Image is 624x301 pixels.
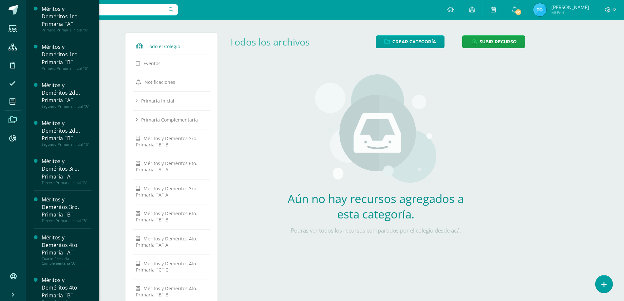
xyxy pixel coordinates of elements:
a: Méritos y Deméritos 3ro. Primaria ¨A¨Tercero Primaria Inicial "A" [42,158,91,185]
a: Eventos [136,57,207,69]
div: Méritos y Deméritos 1ro. Primaria ¨B¨ [42,43,91,66]
a: Méritos y Deméritos 6to. Primaria ¨B¨ B [136,207,207,225]
a: Méritos y Deméritos 3ro. Primaria ¨B¨Tercero Primaria Inicial "B" [42,196,91,223]
div: Méritos y Deméritos 2do. Primaria ¨B¨ [42,120,91,142]
span: Subir recurso [480,36,517,48]
a: Méritos y Deméritos 4to. Primaria ¨B¨ B [136,282,207,300]
div: Primero Primaria Inicial "A" [42,28,91,32]
a: Méritos y Deméritos 4to. Primaria ¨C¨ C [136,257,207,275]
img: stages.png [315,74,436,186]
img: 76a3483454ffa6e9dcaa95aff092e504.png [533,3,546,16]
a: Méritos y Deméritos 3ro. Primaria ¨A¨ A [136,182,207,200]
span: Crear Categoría [392,36,436,48]
div: Méritos y Deméritos 4to. Primaria ¨B¨ [42,276,91,299]
span: Todo el Colegio [147,43,180,49]
div: Segundo Primaria Inicial "B" [42,142,91,147]
a: Méritos y Deméritos 3ro. Primaria ¨B¨ B [136,132,207,150]
a: Méritos y Deméritos 4to. Primaria ¨A¨Cuarto Primaria Complementaria "A" [42,234,91,266]
span: Méritos y Deméritos 3ro. Primaria ¨B¨ B [136,135,198,148]
div: Cuarto Primaria Complementaria "A" [42,256,91,266]
span: Primaria Inicial [141,98,174,104]
a: Méritos y Deméritos 1ro. Primaria ¨A¨Primero Primaria Inicial "A" [42,5,91,32]
span: Méritos y Deméritos 3ro. Primaria ¨A¨ A [136,185,198,198]
span: 60 [515,9,522,16]
div: Méritos y Deméritos 1ro. Primaria ¨A¨ [42,5,91,28]
span: Méritos y Deméritos 4to. Primaria ¨C¨ C [136,260,197,273]
a: Primaria Inicial [136,95,207,106]
a: Crear Categoría [376,35,444,48]
a: Méritos y Deméritos 1ro. Primaria ¨B¨Primero Primaria Inicial "B" [42,43,91,70]
div: Todos los archivos [229,35,320,48]
input: Busca un usuario... [30,4,178,15]
a: Todos los archivos [229,35,310,48]
span: Primaria Complementaria [141,116,198,122]
a: Subir recurso [462,35,525,48]
div: Tercero Primaria Inicial "B" [42,218,91,223]
a: Todo el Colegio [136,40,207,51]
h2: Aún no hay recursos agregados a esta categoría. [279,191,472,222]
span: [PERSON_NAME] [551,4,589,10]
span: Méritos y Deméritos 4to. Primaria ¨A¨ A [136,235,197,248]
div: Segundo Primaria Inicial "A" [42,104,91,109]
a: Primaria Complementaria [136,114,207,125]
a: Méritos y Deméritos 2do. Primaria ¨B¨Segundo Primaria Inicial "B" [42,120,91,147]
p: Podrás ver todos los recursos compartidos por el colegio desde acá. [279,227,472,234]
span: Mi Perfil [551,10,589,15]
div: Tercero Primaria Inicial "A" [42,180,91,185]
a: Méritos y Deméritos 2do. Primaria ¨A¨Segundo Primaria Inicial "A" [42,82,91,109]
div: Primero Primaria Inicial "B" [42,66,91,71]
div: Méritos y Deméritos 2do. Primaria ¨A¨ [42,82,91,104]
span: Notificaciones [144,79,175,85]
span: Méritos y Deméritos 6to. Primaria ¨A¨ A [136,160,197,173]
a: Méritos y Deméritos 6to. Primaria ¨A¨ A [136,157,207,175]
a: Méritos y Deméritos 4to. Primaria ¨A¨ A [136,233,207,251]
span: Eventos [143,60,161,66]
span: Méritos y Deméritos 4to. Primaria ¨B¨ B [136,285,197,298]
a: Notificaciones [136,76,207,88]
span: Méritos y Deméritos 6to. Primaria ¨B¨ B [136,210,197,223]
div: Méritos y Deméritos 3ro. Primaria ¨B¨ [42,196,91,218]
div: Méritos y Deméritos 3ro. Primaria ¨A¨ [42,158,91,180]
div: Méritos y Deméritos 4to. Primaria ¨A¨ [42,234,91,256]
